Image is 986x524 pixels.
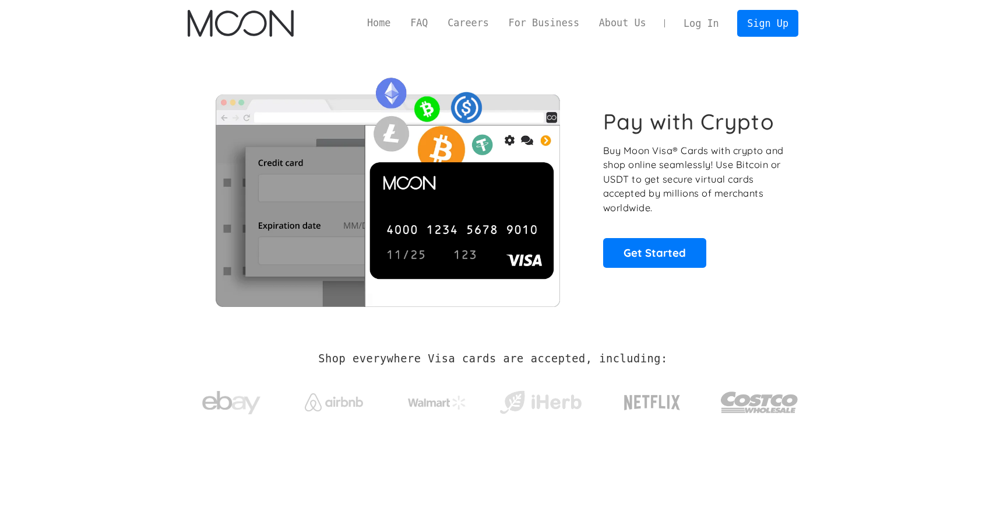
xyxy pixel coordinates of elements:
a: iHerb [497,376,584,424]
a: Careers [438,16,498,30]
img: Walmart [408,396,466,410]
h1: Pay with Crypto [603,109,774,135]
a: Sign Up [737,10,798,36]
a: About Us [589,16,656,30]
img: iHerb [497,387,584,418]
a: Airbnb [291,382,378,417]
img: Netflix [623,388,681,417]
a: ebay [188,373,274,427]
a: FAQ [400,16,438,30]
a: Netflix [600,376,705,423]
img: ebay [202,385,260,421]
img: Moon Cards let you spend your crypto anywhere Visa is accepted. [188,69,587,306]
a: home [188,10,293,37]
a: Log In [674,11,728,36]
h2: Shop everywhere Visa cards are accepted, including: [318,352,667,365]
p: Buy Moon Visa® Cards with crypto and shop online seamlessly! Use Bitcoin or USDT to get secure vi... [603,144,786,215]
a: Home [357,16,400,30]
a: Get Started [603,238,706,267]
a: Walmart [394,384,481,415]
img: Airbnb [305,393,363,411]
img: Costco [720,380,798,424]
img: Moon Logo [188,10,293,37]
a: For Business [499,16,589,30]
a: Costco [720,369,798,430]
